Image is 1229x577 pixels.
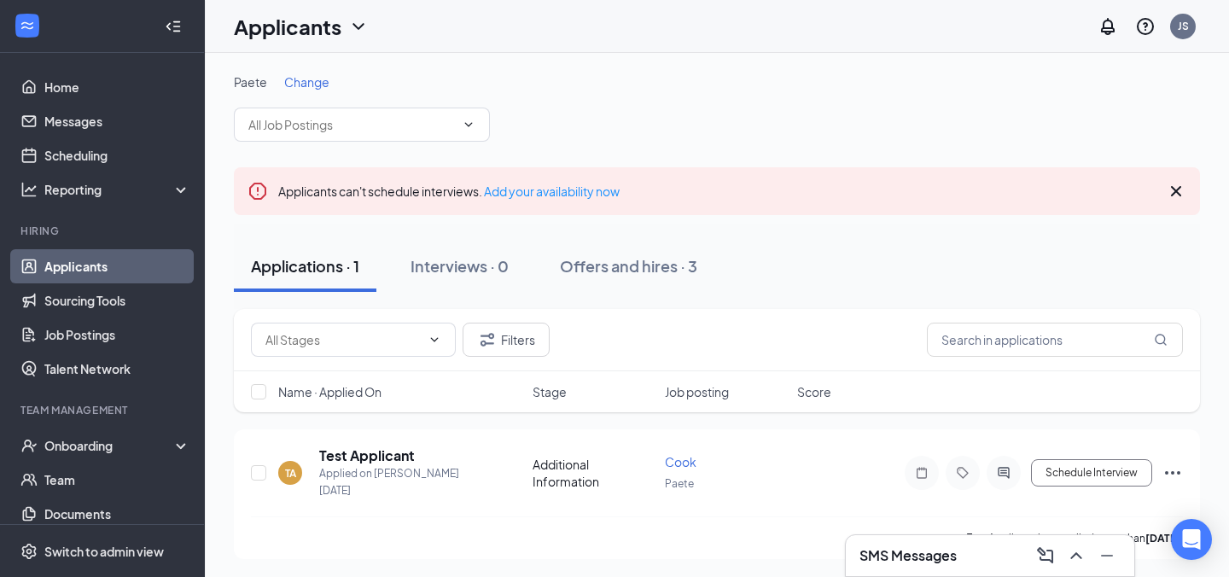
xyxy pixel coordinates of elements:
[319,446,415,465] h5: Test Applicant
[665,477,694,490] span: Paete
[44,70,190,104] a: Home
[248,115,455,134] input: All Job Postings
[44,249,190,283] a: Applicants
[1154,333,1168,347] svg: MagnifyingGlass
[44,543,164,560] div: Switch to admin view
[1097,545,1117,566] svg: Minimize
[278,184,620,199] span: Applicants can't schedule interviews.
[560,255,697,277] div: Offers and hires · 3
[797,383,831,400] span: Score
[484,184,620,199] a: Add your availability now
[284,74,329,90] span: Change
[1135,16,1156,37] svg: QuestionInfo
[411,255,509,277] div: Interviews · 0
[1031,459,1152,487] button: Schedule Interview
[477,329,498,350] svg: Filter
[20,403,187,417] div: Team Management
[1035,545,1056,566] svg: ComposeMessage
[20,437,38,454] svg: UserCheck
[44,181,191,198] div: Reporting
[665,454,696,469] span: Cook
[859,546,957,565] h3: SMS Messages
[1171,519,1212,560] div: Open Intercom Messenger
[44,352,190,386] a: Talent Network
[44,138,190,172] a: Scheduling
[1166,181,1186,201] svg: Cross
[278,383,382,400] span: Name · Applied On
[1145,532,1180,545] b: [DATE]
[251,255,359,277] div: Applications · 1
[19,17,36,34] svg: WorkstreamLogo
[265,330,421,349] input: All Stages
[1162,463,1183,483] svg: Ellipses
[1032,542,1059,569] button: ComposeMessage
[1063,542,1090,569] button: ChevronUp
[462,118,475,131] svg: ChevronDown
[234,12,341,41] h1: Applicants
[319,465,486,499] div: Applied on [PERSON_NAME][DATE]
[665,383,729,400] span: Job posting
[44,437,176,454] div: Onboarding
[1093,542,1121,569] button: Minimize
[234,74,267,90] span: Paete
[165,18,182,35] svg: Collapse
[912,466,932,480] svg: Note
[248,181,268,201] svg: Error
[428,333,441,347] svg: ChevronDown
[927,323,1183,357] input: Search in applications
[285,466,296,481] div: TA
[44,463,190,497] a: Team
[533,456,655,490] div: Additional Information
[20,224,187,238] div: Hiring
[20,543,38,560] svg: Settings
[533,383,567,400] span: Stage
[44,283,190,318] a: Sourcing Tools
[952,466,973,480] svg: Tag
[1098,16,1118,37] svg: Notifications
[44,318,190,352] a: Job Postings
[1066,545,1086,566] svg: ChevronUp
[348,16,369,37] svg: ChevronDown
[1178,19,1189,33] div: JS
[44,497,190,531] a: Documents
[967,531,1183,545] p: Test Applicant has applied more than .
[463,323,550,357] button: Filter Filters
[993,466,1014,480] svg: ActiveChat
[44,104,190,138] a: Messages
[20,181,38,198] svg: Analysis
